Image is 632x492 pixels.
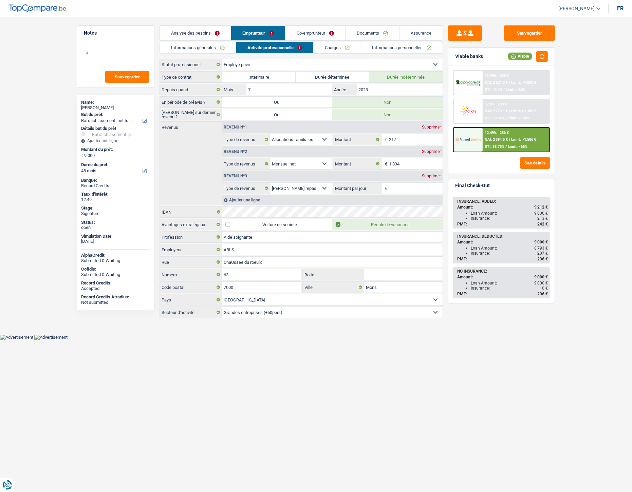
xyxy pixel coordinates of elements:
div: Viable banks [455,54,483,59]
div: PMT: [457,292,548,296]
label: Montant [333,134,382,145]
label: Montant [333,158,382,169]
div: Cofidis: [81,267,150,272]
div: Taux d'intérêt: [81,192,150,197]
a: Charges [314,42,361,53]
div: Supprimer [420,125,443,129]
label: Rue [160,257,222,268]
div: Loan Amount: [471,211,548,216]
div: Loan Amount: [471,281,548,286]
span: / [509,109,510,113]
div: Record Credits [81,183,150,189]
div: PMT: [457,257,548,261]
a: Documents [346,26,399,40]
span: 9 212 € [534,205,548,210]
div: Accepted [81,286,150,291]
span: 207 € [537,251,548,256]
label: Durée déterminée [296,72,369,82]
span: DTI: 38.75% [485,144,504,149]
span: 242 € [537,222,548,227]
label: Oui [222,97,332,107]
span: NAI: 2 770,1 € [485,109,508,113]
span: Limit: <65% [508,144,527,149]
div: Record Credits Atradius: [81,294,150,300]
div: Supprimer [420,174,443,178]
label: Secteur d'activité [160,307,222,318]
label: Revenus [160,122,222,130]
label: Statut professionnel [160,59,222,70]
span: € [81,153,83,158]
div: Détails but du prêt [81,126,150,131]
span: DTI: 42.1% [485,87,502,92]
div: Amount: [457,205,548,210]
div: Final Check-Out [455,183,490,189]
label: [PERSON_NAME] sur dernier revenu ? [160,109,222,120]
label: En période de préavis ? [160,97,222,107]
span: / [505,144,507,149]
label: Type de revenus [222,158,270,169]
span: 9 000 € [534,275,548,279]
span: € [382,183,389,194]
span: Limit: >1.100 € [511,109,536,113]
span: / [503,87,505,92]
label: Non [332,97,443,107]
label: Ville [303,282,365,293]
div: PMT: [457,222,548,227]
a: Informations personnelles [361,42,443,53]
label: Employeur [160,244,222,255]
span: 213 € [537,216,548,221]
label: Type de revenus [222,183,270,194]
div: Name: [81,100,150,105]
span: Limit: <60% [506,87,525,92]
label: Non [332,109,443,120]
span: 8 793 € [534,246,548,251]
div: fr [617,5,624,12]
img: TopCompare Logo [8,4,66,13]
span: Sauvegarder [115,75,140,79]
label: Type de revenus [222,134,270,145]
img: AlphaCredit [456,79,481,87]
div: [PERSON_NAME] [81,105,150,111]
a: Emprunteur [231,26,285,40]
label: Durée indéterminée [369,72,443,82]
span: NAI: 2 521,3 € [485,80,508,85]
span: € [382,134,389,145]
div: 12.9% | 238 € [485,102,507,106]
div: 12.49 [81,197,150,202]
a: Assurance [399,26,443,40]
span: € [382,158,389,169]
div: Simulation Date: [81,234,150,239]
input: MM [246,84,332,95]
div: Amount: [457,275,548,279]
img: Advertisement [34,335,68,340]
div: Submitted & Waiting [81,258,150,263]
div: Supprimer [420,150,443,154]
label: Voiture de société [222,219,332,230]
label: But du prêt: [81,112,149,117]
img: Cofidis [456,105,481,117]
label: IBAN [160,206,222,217]
div: INSURANCE, DEDUCTED: [457,234,548,239]
a: Activité professionnelle [236,42,313,53]
span: [PERSON_NAME] [558,6,595,12]
label: Pécule de vacances [332,219,443,230]
label: Année [332,84,356,95]
label: Type de contrat [160,72,222,82]
div: [DATE] [81,239,150,244]
div: Status: [81,220,150,225]
div: Insurance: [471,216,548,221]
div: 12.49% | 236 € [485,131,509,135]
div: Ajouter une ligne [222,195,443,205]
label: Depuis quand [160,84,222,95]
div: Banque: [81,178,150,183]
a: Analyse des besoins [160,26,231,40]
label: Intérimaire [222,72,296,82]
label: Montant du prêt: [81,147,149,152]
div: AlphaCredit: [81,253,150,258]
span: 0 € [542,286,548,291]
div: Submitted & Waiting [81,272,150,277]
label: Oui [222,109,332,120]
span: 9 000 € [534,240,548,244]
label: Numéro [160,269,222,280]
button: Sauvegarder [504,25,555,41]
